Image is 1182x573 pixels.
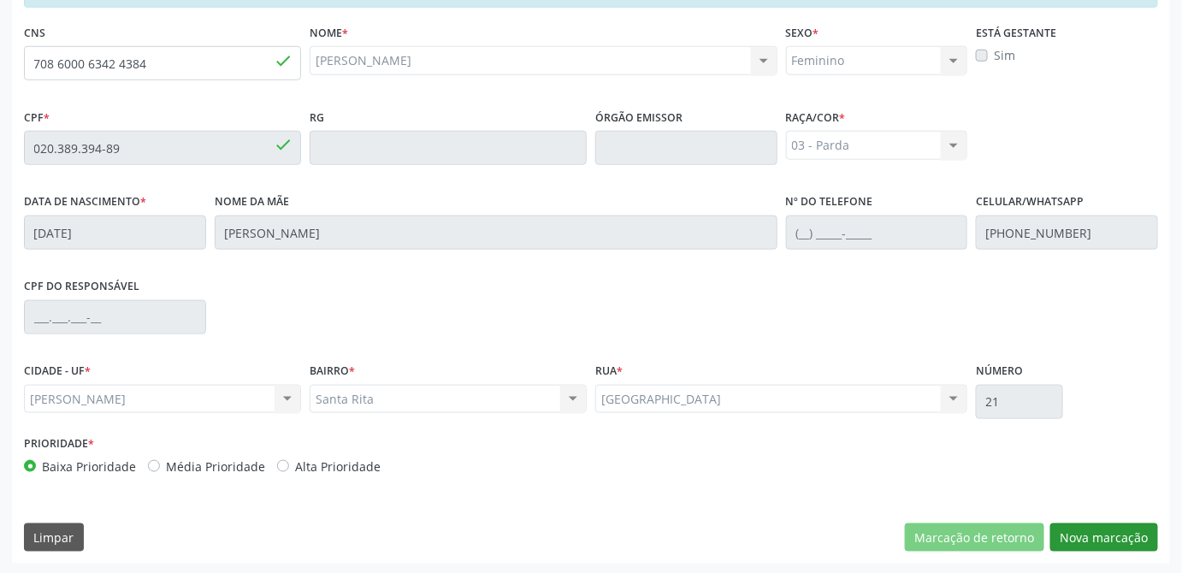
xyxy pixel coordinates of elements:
label: Celular/WhatsApp [976,189,1084,216]
label: CIDADE - UF [24,358,91,385]
label: Data de nascimento [24,189,146,216]
input: __/__/____ [24,216,206,250]
input: (__) _____-_____ [976,216,1158,250]
label: Prioridade [24,431,94,458]
label: CPF [24,104,50,131]
input: ___.___.___-__ [24,300,206,334]
label: CPF do responsável [24,274,139,300]
span: done [274,135,293,154]
label: CNS [24,20,45,46]
input: (__) _____-_____ [786,216,968,250]
button: Marcação de retorno [905,523,1044,552]
label: Órgão emissor [595,104,683,131]
label: Número [976,358,1023,385]
label: Alta Prioridade [295,458,381,476]
button: Nova marcação [1050,523,1158,552]
label: Baixa Prioridade [42,458,136,476]
label: Nº do Telefone [786,189,873,216]
label: RG [310,104,324,131]
label: Nome da mãe [215,189,289,216]
label: BAIRRO [310,358,355,385]
label: Sim [994,46,1015,64]
label: Está gestante [976,20,1056,46]
label: Nome [310,20,348,46]
label: Sexo [786,20,819,46]
label: Raça/cor [786,104,846,131]
span: done [274,51,293,70]
label: Rua [595,358,623,385]
label: Média Prioridade [166,458,265,476]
